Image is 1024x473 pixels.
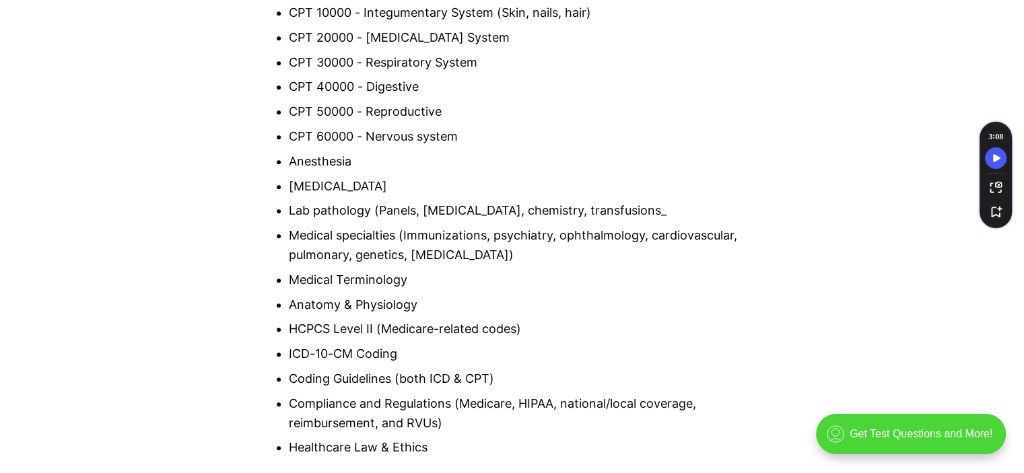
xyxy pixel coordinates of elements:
iframe: portal-trigger [805,407,1024,473]
li: CPT 20000 - [MEDICAL_DATA] System [289,28,755,48]
li: Anatomy & Physiology [289,295,755,315]
li: Healthcare Law & Ethics [289,438,755,458]
li: Coding Guidelines (both ICD & CPT) [289,369,755,389]
li: [MEDICAL_DATA] [289,177,755,196]
li: Anesthesia [289,152,755,172]
li: Medical Terminology [289,270,755,290]
li: Compliance and Regulations (Medicare, HIPAA, national/local coverage, reimbursement, and RVUs) [289,394,755,433]
li: HCPCS Level II (Medicare-related codes) [289,320,755,339]
li: ICD-10-CM Coding [289,344,755,364]
li: Medical specialties (Immunizations, psychiatry, ophthalmology, cardiovascular, pulmonary, genetic... [289,226,755,265]
li: CPT 40000 - Digestive [289,77,755,97]
li: CPT 60000 - Nervous system [289,127,755,147]
li: CPT 10000 - Integumentary System (Skin, nails, hair) [289,3,755,23]
li: CPT 50000 - Reproductive [289,102,755,122]
li: Lab pathology (Panels, [MEDICAL_DATA], chemistry, transfusions_ [289,201,755,221]
li: CPT 30000 - Respiratory System [289,53,755,73]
